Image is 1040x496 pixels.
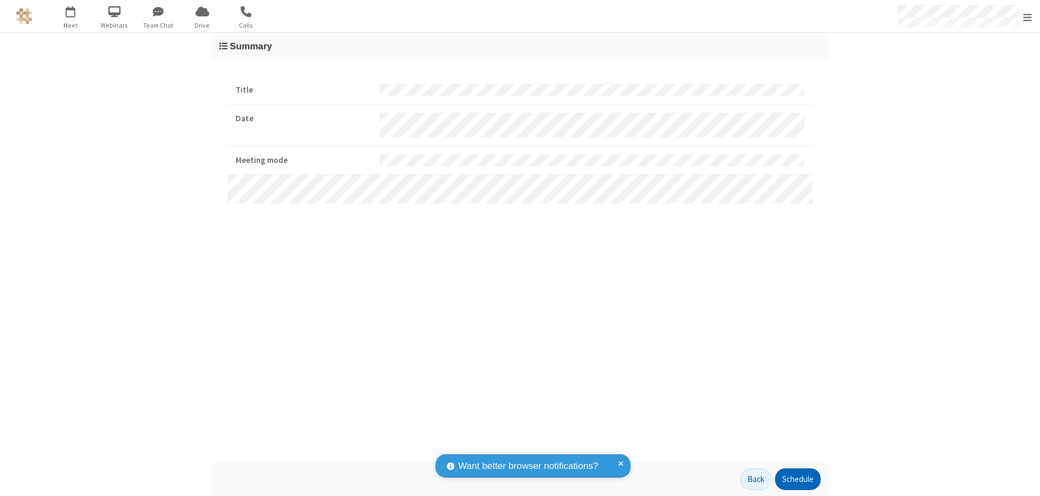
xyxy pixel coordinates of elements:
strong: Title [236,84,372,96]
button: Schedule [775,468,821,490]
span: Webinars [94,21,135,30]
img: QA Selenium DO NOT DELETE OR CHANGE [16,8,32,24]
button: Back [740,468,771,490]
span: Calls [226,21,266,30]
strong: Meeting mode [236,154,372,167]
strong: Date [236,113,372,125]
span: Meet [50,21,91,30]
span: Want better browser notifications? [458,459,598,473]
span: Drive [182,21,223,30]
span: Team Chat [138,21,179,30]
span: Summary [230,41,272,51]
